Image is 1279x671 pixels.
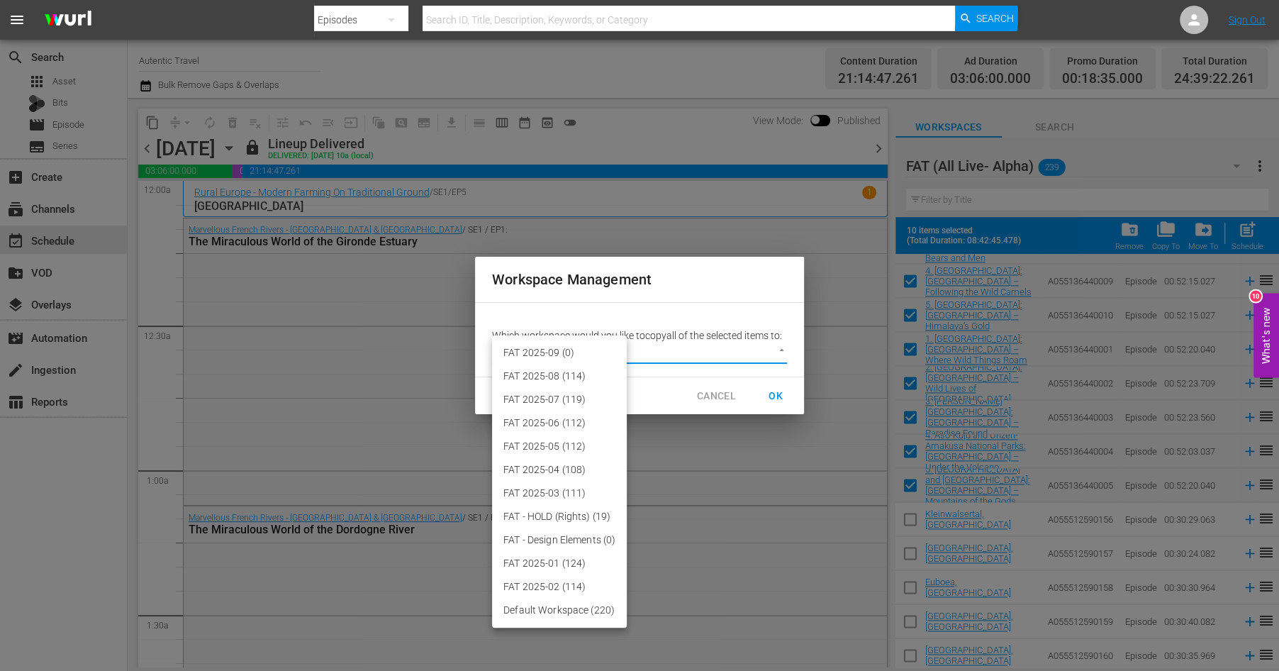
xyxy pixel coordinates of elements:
li: FAT 2025-07 (119) [492,388,627,411]
a: Sign Out [1229,14,1266,26]
li: FAT 2025-09 (0) [492,341,627,365]
li: FAT 2025-06 (112) [492,411,627,435]
li: FAT - HOLD (Rights) (19) [492,505,627,528]
img: ans4CAIJ8jUAAAAAAAAAAAAAAAAAAAAAAAAgQb4GAAAAAAAAAAAAAAAAAAAAAAAAJMjXAAAAAAAAAAAAAAAAAAAAAAAAgAT5G... [34,4,102,37]
li: FAT 2025-03 (111) [492,482,627,505]
li: FAT 2025-02 (114) [492,575,627,599]
li: Default Workspace (220) [492,599,627,622]
button: Open Feedback Widget [1253,294,1279,378]
li: FAT 2025-05 (112) [492,435,627,458]
li: FAT 2025-08 (114) [492,365,627,388]
li: FAT 2025-01 (124) [492,552,627,575]
div: 10 [1250,291,1261,302]
li: FAT 2025-04 (108) [492,458,627,482]
span: menu [9,11,26,28]
span: Search [976,6,1014,31]
li: FAT - Design Elements (0) [492,528,627,552]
